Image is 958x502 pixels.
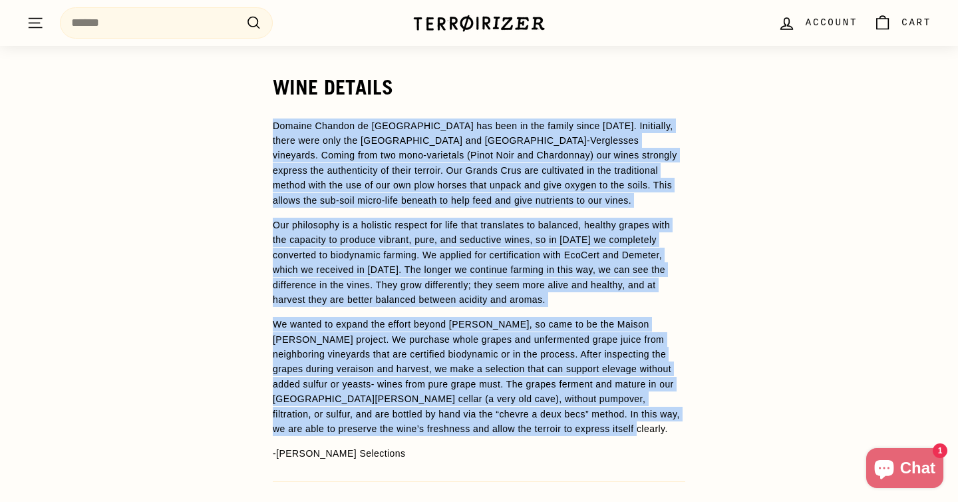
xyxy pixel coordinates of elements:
span: Account [806,15,858,30]
span: Cart [901,15,931,30]
h2: WINE DETAILS [273,76,685,99]
inbox-online-store-chat: Shopify online store chat [862,448,947,491]
p: -[PERSON_NAME] Selections [273,446,685,461]
p: We wanted to expand the effort beyond [PERSON_NAME], so came to be the Maison [PERSON_NAME] proje... [273,317,685,436]
p: Our philosophy is a holistic respect for life that translates to balanced, healthy grapes with th... [273,218,685,307]
a: Account [770,3,866,43]
p: Domaine Chandon de [GEOGRAPHIC_DATA] has been in the family since [DATE]. Initially, there were o... [273,119,685,208]
a: Cart [866,3,939,43]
